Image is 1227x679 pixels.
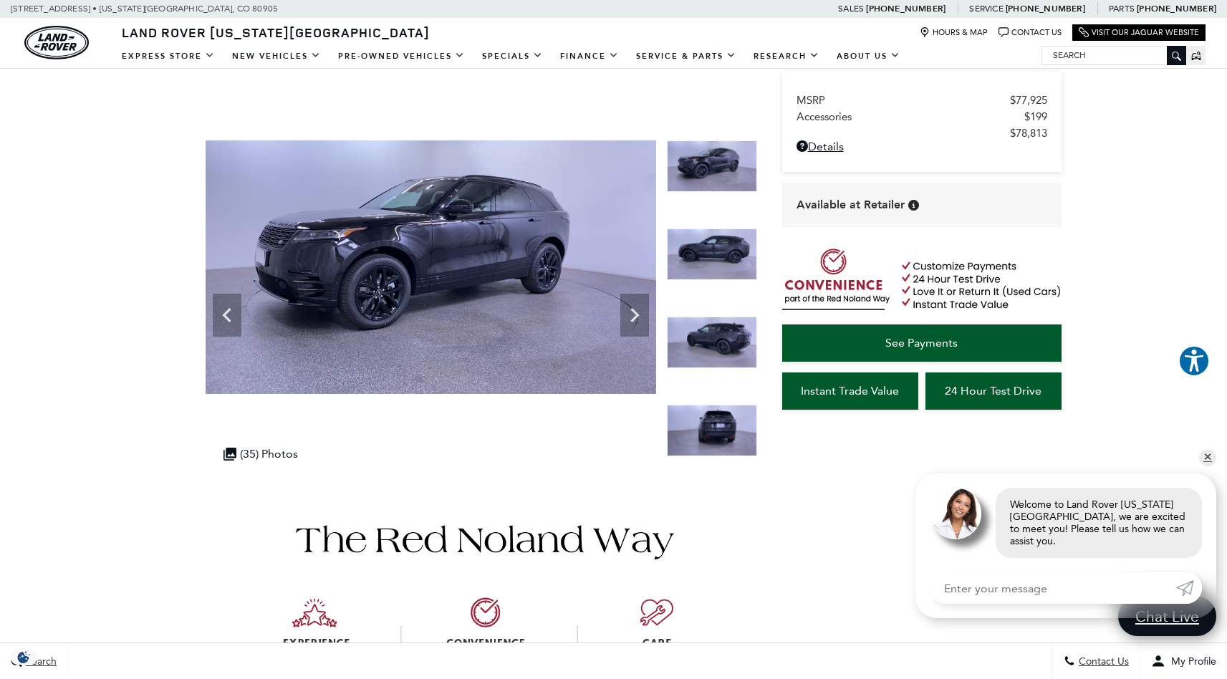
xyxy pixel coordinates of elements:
a: Visit Our Jaguar Website [1079,27,1199,38]
span: Service [969,4,1003,14]
a: Research [745,44,828,69]
nav: Main Navigation [113,44,909,69]
input: Enter your message [930,572,1176,604]
div: Vehicle is in stock and ready for immediate delivery. Due to demand, availability is subject to c... [908,200,919,211]
a: Instant Trade Value [782,372,918,410]
div: Previous [213,294,241,337]
a: Accessories $199 [797,110,1047,123]
div: (35) Photos [216,440,305,468]
a: EXPRESS STORE [113,44,223,69]
a: New Vehicles [223,44,329,69]
iframe: YouTube video player [782,417,1062,642]
span: Contact Us [1075,655,1129,668]
a: Specials [473,44,552,69]
a: 24 Hour Test Drive [925,372,1062,410]
span: Available at Retailer [797,197,905,213]
a: Pre-Owned Vehicles [329,44,473,69]
img: Agent profile photo [930,488,981,539]
span: $77,925 [1010,94,1047,107]
span: Instant Trade Value [801,384,899,398]
a: land-rover [24,26,89,59]
span: $78,813 [1010,127,1047,140]
span: MSRP [797,94,1010,107]
a: Land Rover [US_STATE][GEOGRAPHIC_DATA] [113,24,438,41]
button: Open user profile menu [1140,643,1227,679]
a: Hours & Map [920,27,988,38]
a: Contact Us [999,27,1062,38]
aside: Accessibility Help Desk [1178,345,1210,380]
span: Accessories [797,110,1024,123]
img: New 2025 Santorini Black Land Rover Dynamic SE image 4 [206,140,656,394]
a: About Us [828,44,909,69]
a: [PHONE_NUMBER] [1137,3,1216,14]
a: See Payments [782,324,1062,362]
a: Details [797,140,1047,153]
a: Service & Parts [627,44,745,69]
a: Finance [552,44,627,69]
button: Explore your accessibility options [1178,345,1210,377]
div: Welcome to Land Rover [US_STATE][GEOGRAPHIC_DATA], we are excited to meet you! Please tell us how... [996,488,1202,558]
span: My Profile [1165,655,1216,668]
div: Privacy Settings [7,650,40,665]
img: New 2025 Santorini Black Land Rover Dynamic SE image 7 [667,405,757,456]
a: MSRP $77,925 [797,94,1047,107]
a: [PHONE_NUMBER] [1006,3,1085,14]
span: See Payments [885,336,958,350]
img: New 2025 Santorini Black Land Rover Dynamic SE image 5 [667,228,757,280]
span: Sales [838,4,864,14]
span: $199 [1024,110,1047,123]
img: New 2025 Santorini Black Land Rover Dynamic SE image 6 [667,317,757,368]
a: [PHONE_NUMBER] [866,3,945,14]
input: Search [1042,47,1185,64]
a: Submit [1176,572,1202,604]
a: [STREET_ADDRESS] • [US_STATE][GEOGRAPHIC_DATA], CO 80905 [11,4,278,14]
span: Parts [1109,4,1135,14]
span: 24 Hour Test Drive [945,384,1041,398]
span: Land Rover [US_STATE][GEOGRAPHIC_DATA] [122,24,430,41]
img: New 2025 Santorini Black Land Rover Dynamic SE image 4 [667,140,757,192]
div: Next [620,294,649,337]
a: $78,813 [797,127,1047,140]
img: Land Rover [24,26,89,59]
